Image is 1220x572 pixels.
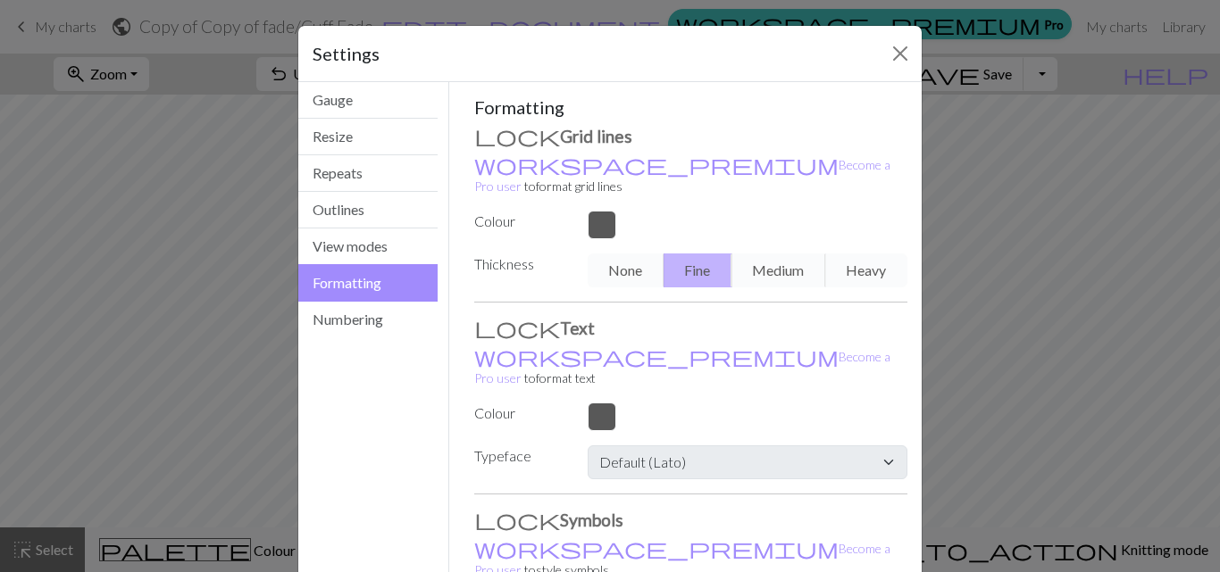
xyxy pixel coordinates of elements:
small: to format text [474,349,890,385]
h5: Settings [313,40,380,67]
button: View modes [298,228,438,265]
a: Become a Pro user [474,349,890,385]
button: Resize [298,119,438,155]
h5: Formatting [474,96,908,118]
button: Close [886,39,915,68]
button: Gauge [298,82,438,119]
label: Colour [464,211,577,232]
button: Formatting [298,264,438,302]
button: Outlines [298,192,438,228]
h3: Grid lines [474,125,908,146]
label: Typeface [464,445,577,472]
h3: Text [474,317,908,338]
button: Numbering [298,302,438,337]
h3: Symbols [474,509,908,530]
button: Repeats [298,155,438,192]
label: Colour [464,402,577,424]
span: workspace_premium [474,344,839,369]
span: workspace_premium [474,535,839,560]
span: workspace_premium [474,152,839,177]
label: Thickness [464,253,577,280]
small: to format grid lines [474,157,890,194]
a: Become a Pro user [474,157,890,194]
